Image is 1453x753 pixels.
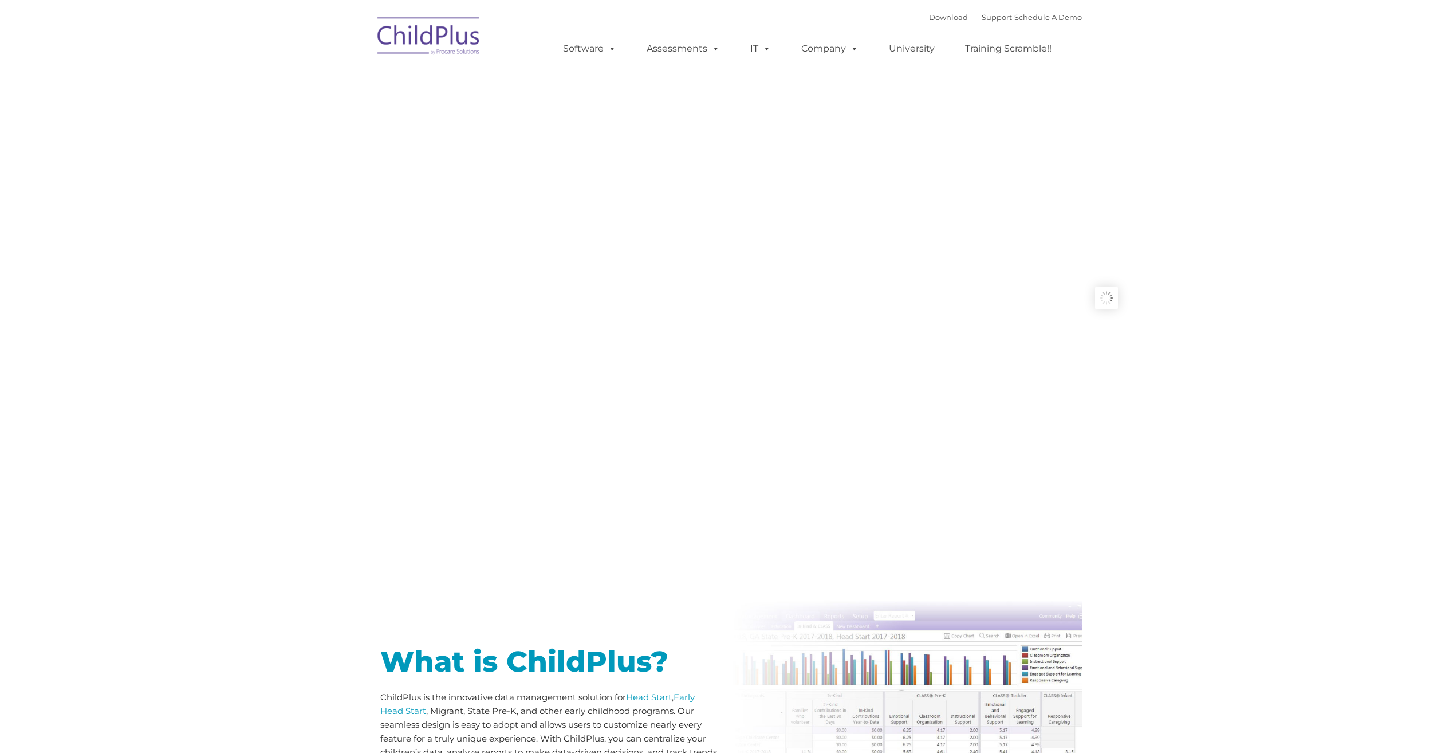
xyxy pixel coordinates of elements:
a: Training Scramble!! [954,37,1063,60]
a: Early Head Start [380,692,695,716]
a: University [877,37,946,60]
a: Assessments [635,37,731,60]
font: | [929,13,1082,22]
a: IT [739,37,782,60]
a: Software [552,37,628,60]
a: Support [982,13,1012,22]
img: ChildPlus by Procare Solutions [372,9,486,66]
h1: What is ChildPlus? [380,648,718,676]
a: Schedule A Demo [1014,13,1082,22]
a: Download [929,13,968,22]
a: Head Start [626,692,672,703]
a: Company [790,37,870,60]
